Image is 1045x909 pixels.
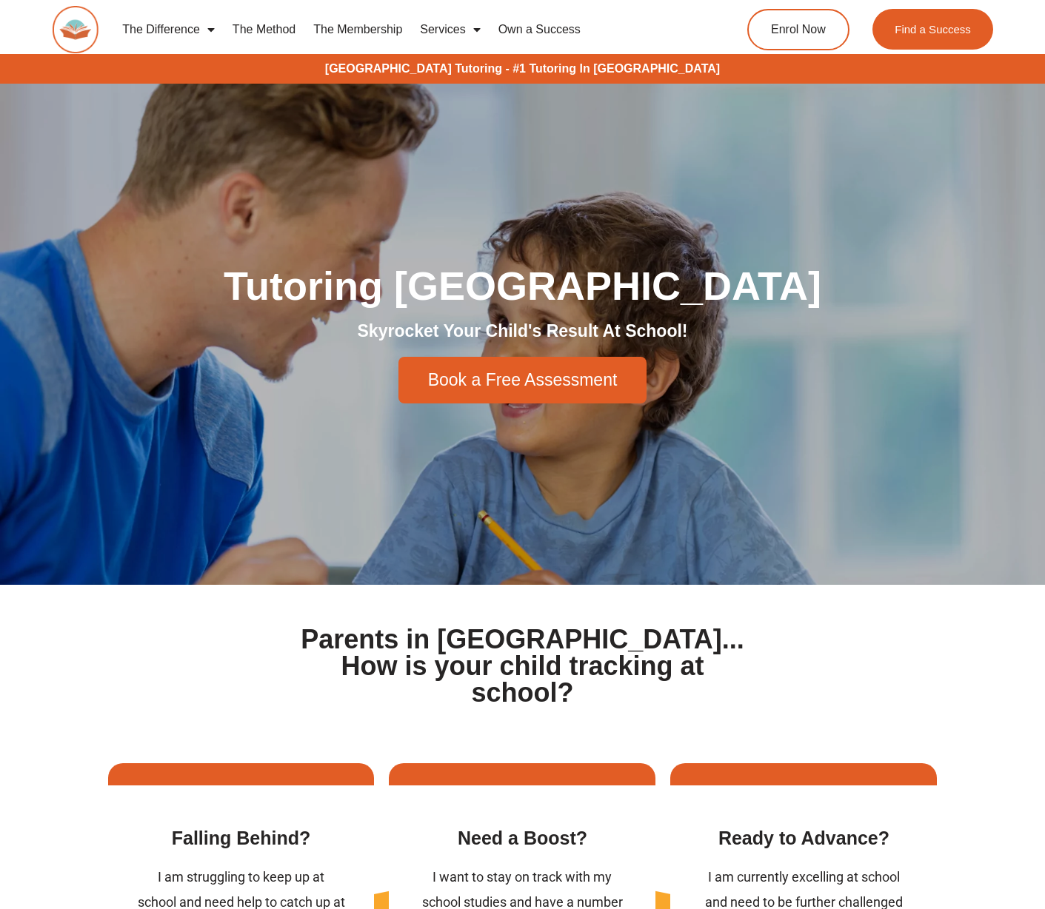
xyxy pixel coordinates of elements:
a: Find a Success [872,9,993,50]
h3: Falling Behind​? [138,826,345,851]
h1: Parents in [GEOGRAPHIC_DATA]... How is your child tracking at school? [295,626,751,706]
a: The Method [224,13,304,47]
a: Enrol Now [747,9,849,50]
a: Book a Free Assessment [398,357,647,403]
a: The Difference [113,13,224,47]
a: Own a Success [490,13,590,47]
nav: Menu [113,13,693,47]
h2: Skyrocket Your Child's Result At School! [108,321,938,343]
span: Enrol Now [771,24,826,36]
span: Book a Free Assessment [428,372,618,389]
h3: Need a Boost? [418,826,626,851]
span: Find a Success [895,24,971,35]
a: The Membership [304,13,411,47]
a: Services [411,13,489,47]
h1: Tutoring [GEOGRAPHIC_DATA] [108,266,938,306]
h3: Ready to Advance​? [700,826,907,851]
